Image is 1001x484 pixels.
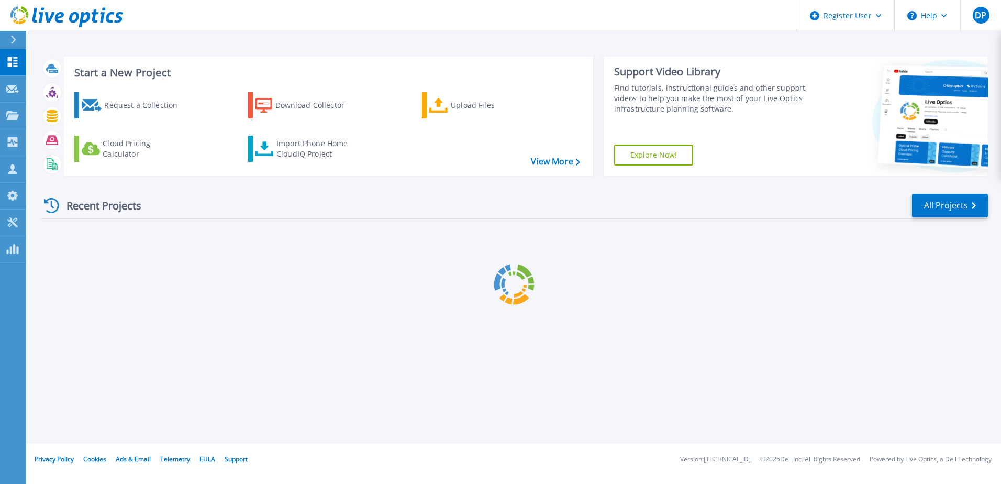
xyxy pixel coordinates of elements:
li: Version: [TECHNICAL_ID] [680,456,751,463]
div: Download Collector [275,95,359,116]
a: Ads & Email [116,455,151,464]
li: © 2025 Dell Inc. All Rights Reserved [760,456,860,463]
a: View More [531,157,580,167]
div: Find tutorials, instructional guides and other support videos to help you make the most of your L... [614,83,810,114]
a: Privacy Policy [35,455,74,464]
div: Recent Projects [40,193,155,218]
div: Cloud Pricing Calculator [103,138,186,159]
h3: Start a New Project [74,67,580,79]
a: Cloud Pricing Calculator [74,136,191,162]
a: Telemetry [160,455,190,464]
div: Upload Files [451,95,535,116]
a: Upload Files [422,92,539,118]
a: All Projects [912,194,988,217]
a: Explore Now! [614,145,694,166]
a: Support [225,455,248,464]
span: DP [975,11,986,19]
div: Support Video Library [614,65,810,79]
a: Cookies [83,455,106,464]
div: Import Phone Home CloudIQ Project [276,138,358,159]
a: Request a Collection [74,92,191,118]
a: EULA [199,455,215,464]
div: Request a Collection [104,95,188,116]
a: Download Collector [248,92,365,118]
li: Powered by Live Optics, a Dell Technology [870,456,992,463]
